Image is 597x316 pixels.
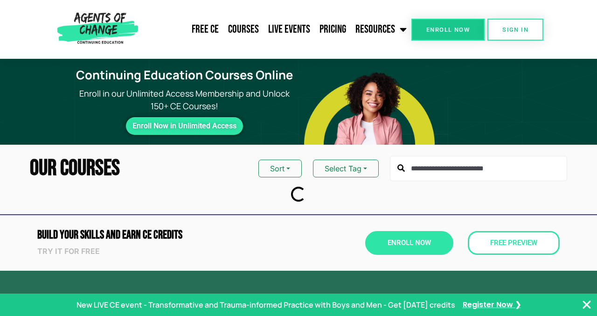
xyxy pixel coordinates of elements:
a: Enroll Now [411,19,485,41]
button: Sort [258,160,302,177]
p: New LIVE CE event - Transformative and Trauma-informed Practice with Boys and Men - Get [DATE] cr... [76,299,455,310]
a: SIGN IN [487,19,543,41]
button: Select Tag [313,160,379,177]
span: Free Preview [490,239,537,246]
h2: Build Your Skills and Earn CE CREDITS [37,229,294,241]
h2: Our Courses [30,157,120,180]
a: Courses [223,18,264,41]
strong: Try it for free [37,246,100,256]
a: Resources [351,18,411,41]
a: Register Now ❯ [463,300,521,310]
span: SIGN IN [502,27,528,33]
a: Enroll Now [365,231,453,255]
nav: Menu [142,18,411,41]
a: Live Events [264,18,315,41]
a: Pricing [315,18,351,41]
a: Enroll Now in Unlimited Access [126,117,243,135]
button: Close Banner [581,299,592,310]
p: Enroll in our Unlimited Access Membership and Unlock 150+ CE Courses! [70,87,298,112]
h1: Continuing Education Courses Online [76,68,293,83]
span: Enroll Now [426,27,470,33]
span: Enroll Now in Unlimited Access [132,124,236,128]
span: Enroll Now [388,239,431,246]
a: Free CE [187,18,223,41]
a: Free Preview [468,231,560,255]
